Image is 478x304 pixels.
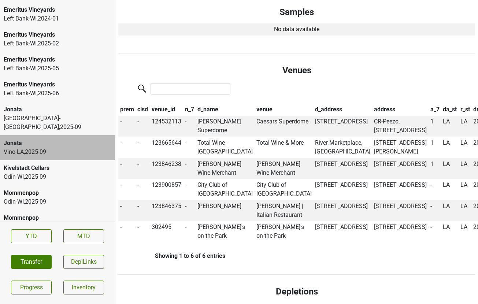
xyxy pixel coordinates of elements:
[4,173,111,181] div: Odin-WI , 2025 - 09
[314,158,373,179] td: [STREET_ADDRESS]
[136,103,150,116] th: clsd: activate to sort column ascending
[429,137,441,158] td: 1
[183,158,196,179] td: -
[4,30,111,39] div: Emeritus Vineyards
[136,221,150,242] td: -
[150,158,183,179] td: 123846238
[150,179,183,200] td: 123900857
[441,103,459,116] th: da_st: activate to sort column ascending
[429,116,441,137] td: 1
[118,221,136,242] td: -
[459,103,472,116] th: r_st: activate to sort column ascending
[183,221,196,242] td: -
[136,116,150,137] td: -
[255,158,314,179] td: [PERSON_NAME] Wine Merchant
[441,179,459,200] td: LA
[372,200,429,221] td: [STREET_ADDRESS]
[459,137,472,158] td: LA
[441,116,459,137] td: LA
[196,221,255,242] td: [PERSON_NAME]'s on the Park
[4,148,111,156] div: Vino-LA , 2025 - 09
[4,80,111,89] div: Emeritus Vineyards
[4,89,111,98] div: Left Bank-WI , 2025 - 06
[4,139,111,148] div: Jonata
[150,221,183,242] td: 302495
[118,158,136,179] td: -
[459,221,472,242] td: LA
[118,116,136,137] td: -
[196,200,255,221] td: [PERSON_NAME]
[63,229,104,243] a: MTD
[441,221,459,242] td: LA
[150,103,183,116] th: venue_id: activate to sort column ascending
[11,229,52,243] a: YTD
[183,103,196,116] th: n_7: activate to sort column ascending
[314,179,373,200] td: [STREET_ADDRESS]
[314,103,373,116] th: d_address: activate to sort column ascending
[11,281,52,294] a: Progress
[255,116,314,137] td: Caesars Superdome
[196,137,255,158] td: Total Wine-[GEOGRAPHIC_DATA]
[4,64,111,73] div: Left Bank-WI , 2025 - 05
[441,137,459,158] td: LA
[429,200,441,221] td: -
[150,116,183,137] td: 124532113
[183,200,196,221] td: -
[255,200,314,221] td: [PERSON_NAME] | Italian Restaurant
[63,255,104,269] button: DeplLinks
[63,281,104,294] a: Inventory
[255,103,314,116] th: venue: activate to sort column ascending
[314,221,373,242] td: [STREET_ADDRESS]
[459,116,472,137] td: LA
[4,105,111,114] div: Jonata
[441,158,459,179] td: LA
[4,197,111,206] div: Odin-WI , 2025 - 09
[459,158,472,179] td: LA
[372,221,429,242] td: [STREET_ADDRESS]
[124,65,469,76] h4: Venues
[11,255,52,269] button: Transfer
[459,200,472,221] td: LA
[372,116,429,137] td: CR-Peezo, [STREET_ADDRESS]
[183,116,196,137] td: -
[372,158,429,179] td: [STREET_ADDRESS]
[183,137,196,158] td: -
[118,137,136,158] td: -
[255,221,314,242] td: [PERSON_NAME]'s on the Park
[118,252,225,259] div: Showing 1 to 6 of 6 entries
[4,214,111,222] div: Mommenpop
[150,200,183,221] td: 123846375
[4,189,111,197] div: Mommenpop
[441,200,459,221] td: LA
[196,158,255,179] td: [PERSON_NAME] Wine Merchant
[136,200,150,221] td: -
[372,103,429,116] th: address: activate to sort column ascending
[196,116,255,137] td: [PERSON_NAME] Superdome
[314,137,373,158] td: River Marketplace, [GEOGRAPHIC_DATA]
[4,55,111,64] div: Emeritus Vineyards
[459,179,472,200] td: LA
[4,164,111,173] div: Kivelstadt Cellars
[429,179,441,200] td: -
[196,103,255,116] th: d_name: activate to sort column ascending
[255,137,314,158] td: Total Wine & More
[136,179,150,200] td: -
[314,200,373,221] td: [STREET_ADDRESS]
[196,179,255,200] td: City Club of [GEOGRAPHIC_DATA]
[124,286,469,297] h4: Depletions
[4,14,111,23] div: Left Bank-WI , 2024 - 01
[136,158,150,179] td: -
[136,137,150,158] td: -
[429,103,441,116] th: a_7: activate to sort column ascending
[4,5,111,14] div: Emeritus Vineyards
[372,137,429,158] td: [STREET_ADDRESS][PERSON_NAME]
[118,103,136,116] th: prem: activate to sort column descending
[4,114,111,131] div: [GEOGRAPHIC_DATA]-[GEOGRAPHIC_DATA] , 2025 - 09
[314,116,373,137] td: [STREET_ADDRESS]
[124,7,469,18] h4: Samples
[118,200,136,221] td: -
[150,137,183,158] td: 123665644
[118,23,475,36] td: No data available
[4,39,111,48] div: Left Bank-WI , 2025 - 02
[183,179,196,200] td: -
